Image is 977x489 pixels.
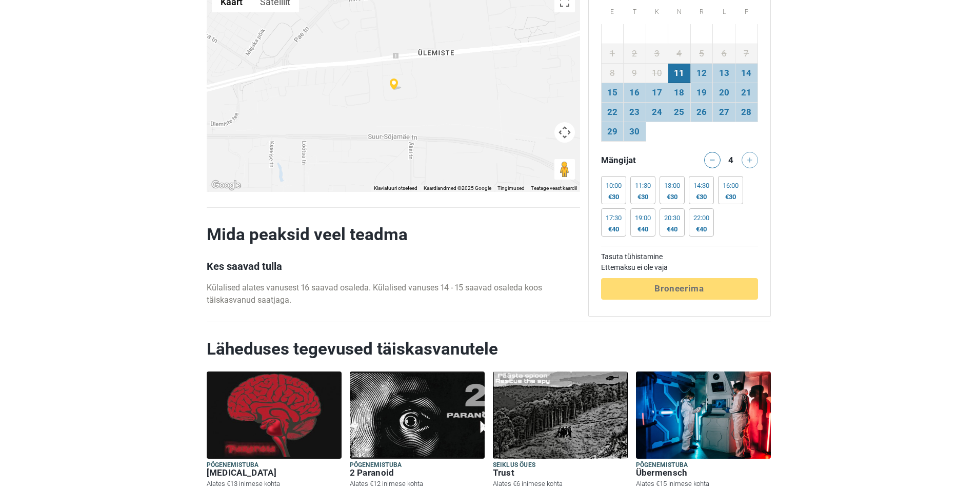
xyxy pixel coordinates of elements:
td: 22 [601,103,624,122]
h5: Põgenemistuba [350,461,485,470]
td: 19 [690,83,713,103]
button: Tänavavaate avamiseks lohistage abimees kaardile [554,159,575,180]
td: 18 [668,83,691,103]
td: 11 [668,64,691,83]
div: €30 [693,193,709,201]
div: 4 [725,152,737,166]
div: 11:30 [635,182,651,190]
td: 13 [713,64,735,83]
div: 20:30 [664,214,680,222]
h6: Übermensch [636,467,771,478]
h3: Kes saavad tulla [207,260,580,272]
td: 28 [735,103,757,122]
span: Kaardiandmed ©2025 Google [424,185,491,191]
td: 17 [646,83,668,103]
p: Alates €6 inimese kohta [493,479,628,488]
h5: Põgenemistuba [207,461,342,470]
a: Tingimused (avaneb uuel vahekaardil) [497,185,525,191]
h5: Põgenemistuba [636,461,771,470]
h6: Trust [493,467,628,478]
div: €30 [664,193,680,201]
td: 12 [690,64,713,83]
div: 10:00 [606,182,622,190]
div: €40 [635,225,651,233]
div: €40 [664,225,680,233]
td: 16 [624,83,646,103]
td: 1 [601,44,624,64]
td: 6 [713,44,735,64]
td: 26 [690,103,713,122]
p: Alates €13 inimese kohta [207,479,342,488]
h6: [MEDICAL_DATA] [207,467,342,478]
div: €30 [723,193,739,201]
div: €30 [606,193,622,201]
h5: Seiklus õues [493,461,628,470]
td: 21 [735,83,757,103]
p: Külalised alates vanusest 16 saavad osaleda. Külalised vanuses 14 - 15 saavad osaleda koos täiska... [207,282,580,306]
td: 4 [668,44,691,64]
div: €40 [693,225,709,233]
td: 15 [601,83,624,103]
div: €30 [635,193,651,201]
button: Kaardikaamera juhtnupud [554,122,575,143]
h2: Läheduses tegevused täiskasvanutele [207,339,771,359]
h6: 2 Paranoid [350,467,485,478]
td: 5 [690,44,713,64]
td: 10 [646,64,668,83]
div: 19:00 [635,214,651,222]
a: Google Mapsis selle piirkonna avamine (avaneb uues aknas) [209,179,243,192]
div: €40 [606,225,622,233]
div: 22:00 [693,214,709,222]
button: Klaviatuuri otseteed [374,185,417,192]
h2: Mida peaksid veel teadma [207,224,580,245]
td: Tasuta tühistamine [601,251,758,262]
td: 24 [646,103,668,122]
td: 27 [713,103,735,122]
td: 25 [668,103,691,122]
div: 13:00 [664,182,680,190]
p: Alates €12 inimese kohta [350,479,485,488]
p: Alates €15 inimese kohta [636,479,771,488]
td: 3 [646,44,668,64]
div: 14:30 [693,182,709,190]
td: 30 [624,122,646,142]
td: Ettemaksu ei ole vaja [601,262,758,273]
td: 9 [624,64,646,83]
td: 20 [713,83,735,103]
td: 7 [735,44,757,64]
td: 23 [624,103,646,122]
img: Google [209,179,243,192]
td: 29 [601,122,624,142]
td: 14 [735,64,757,83]
td: 8 [601,64,624,83]
a: Teatage veast kaardil [531,185,577,191]
div: 16:00 [723,182,739,190]
div: 17:30 [606,214,622,222]
div: Mängijat [597,152,680,168]
td: 2 [624,44,646,64]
